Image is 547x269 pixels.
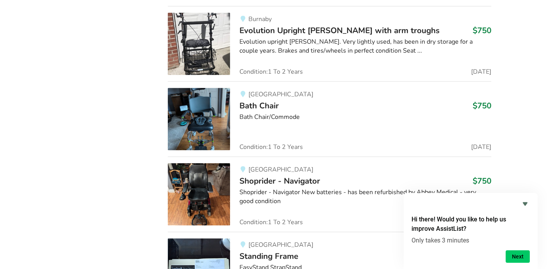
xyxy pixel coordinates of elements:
[473,25,491,35] h3: $750
[248,15,272,23] span: Burnaby
[412,215,530,234] h2: Hi there! Would you like to help us improve AssistList?
[473,101,491,111] h3: $750
[168,12,230,75] img: mobility-evolution upright walker with arm troughs
[239,69,303,75] span: Condition: 1 To 2 Years
[239,25,440,36] span: Evolution Upright [PERSON_NAME] with arm troughs
[239,100,279,111] span: Bath Chair
[471,69,491,75] span: [DATE]
[239,219,303,225] span: Condition: 1 To 2 Years
[248,90,313,99] span: [GEOGRAPHIC_DATA]
[239,251,298,262] span: Standing Frame
[248,241,313,249] span: [GEOGRAPHIC_DATA]
[168,156,491,232] a: mobility-shoprider - navigator[GEOGRAPHIC_DATA]Shoprider - Navigator$750Shoprider - Navigator New...
[471,144,491,150] span: [DATE]
[521,199,530,209] button: Hide survey
[239,188,491,206] div: Shoprider - Navigator New batteries - has been refurbished by Abbey Medical - very good condition
[412,199,530,263] div: Hi there! Would you like to help us improve AssistList?
[239,37,491,55] div: Evolution upright [PERSON_NAME]. Very lightly used, has been in dry storage for a couple years. B...
[412,237,530,244] p: Only takes 3 minutes
[168,6,491,81] a: mobility-evolution upright walker with arm troughsBurnabyEvolution Upright [PERSON_NAME] with arm...
[168,81,491,156] a: bathroom safety-bath chair[GEOGRAPHIC_DATA]Bath Chair$750Bath Chair/CommodeCondition:1 To 2 Years...
[506,250,530,263] button: Next question
[168,88,230,150] img: bathroom safety-bath chair
[248,165,313,174] span: [GEOGRAPHIC_DATA]
[239,113,491,122] div: Bath Chair/Commode
[473,176,491,186] h3: $750
[168,163,230,225] img: mobility-shoprider - navigator
[239,144,303,150] span: Condition: 1 To 2 Years
[239,175,320,186] span: Shoprider - Navigator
